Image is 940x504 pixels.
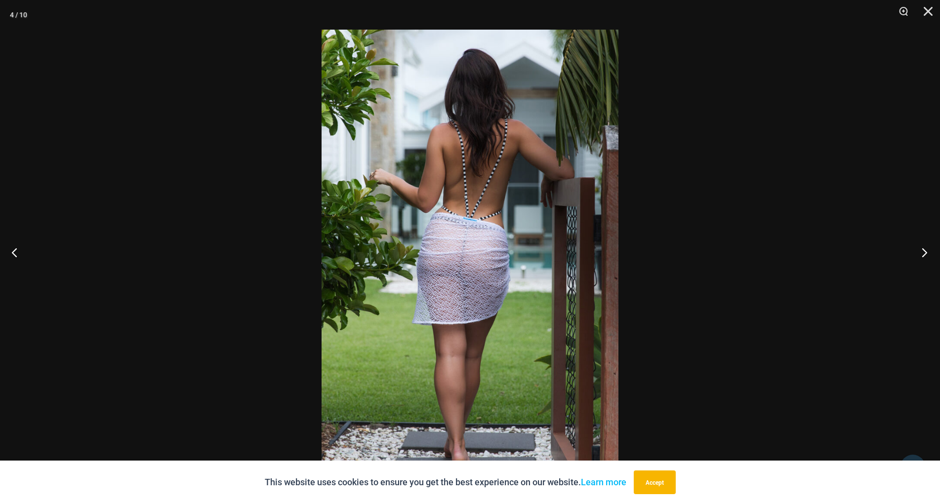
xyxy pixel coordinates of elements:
[265,475,626,490] p: This website uses cookies to ensure you get the best experience on our website.
[322,30,618,474] img: Inferno Mesh Black White 8561 One Piece St Martin White 5996 Sarong 06
[903,228,940,277] button: Next
[634,470,676,494] button: Accept
[10,7,27,22] div: 4 / 10
[581,477,626,487] a: Learn more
